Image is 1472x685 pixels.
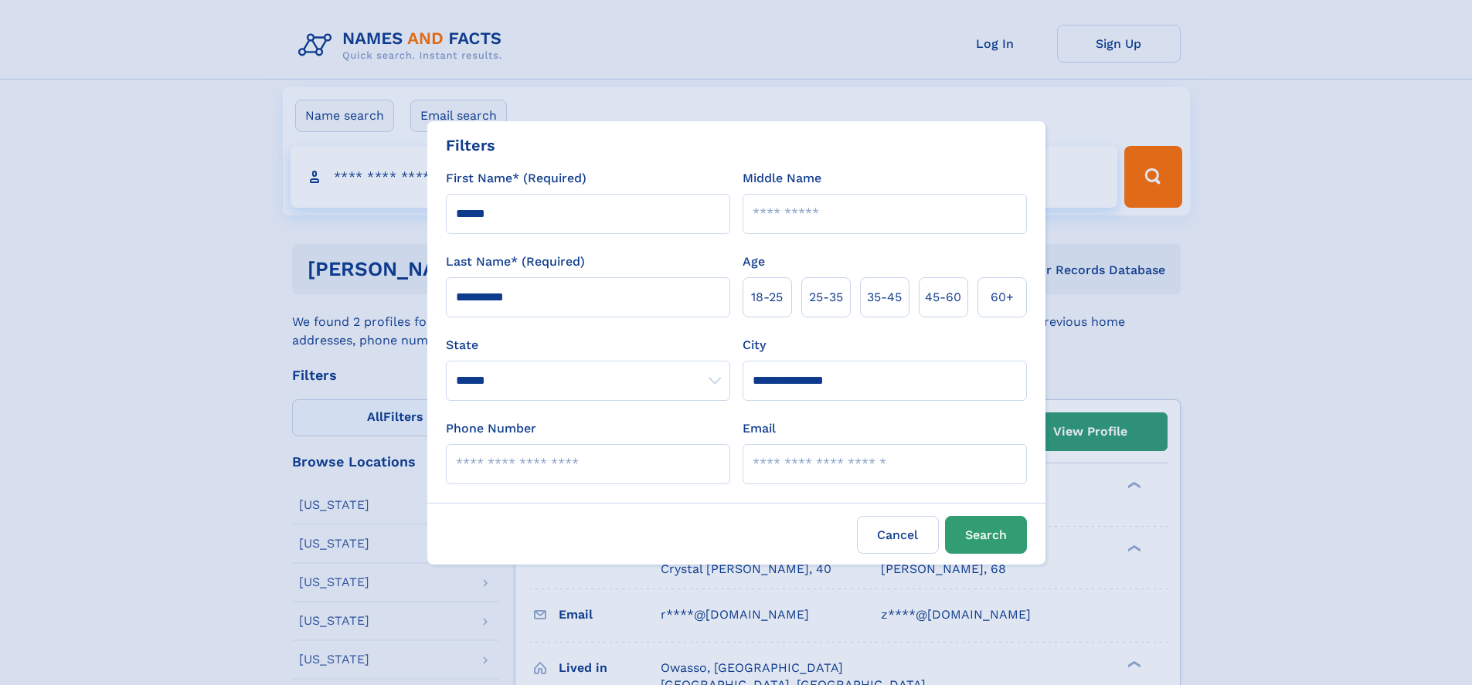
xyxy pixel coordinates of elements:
button: Search [945,516,1027,554]
label: Phone Number [446,419,536,438]
label: State [446,336,730,354]
label: City [743,336,766,354]
label: Cancel [857,516,939,554]
span: 35‑45 [867,288,902,307]
span: 45‑60 [925,288,961,307]
div: Filters [446,134,495,157]
label: Age [743,253,765,271]
label: Last Name* (Required) [446,253,585,271]
span: 60+ [991,288,1014,307]
label: First Name* (Required) [446,169,586,188]
label: Middle Name [743,169,821,188]
span: 18‑25 [751,288,783,307]
span: 25‑35 [809,288,843,307]
label: Email [743,419,776,438]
